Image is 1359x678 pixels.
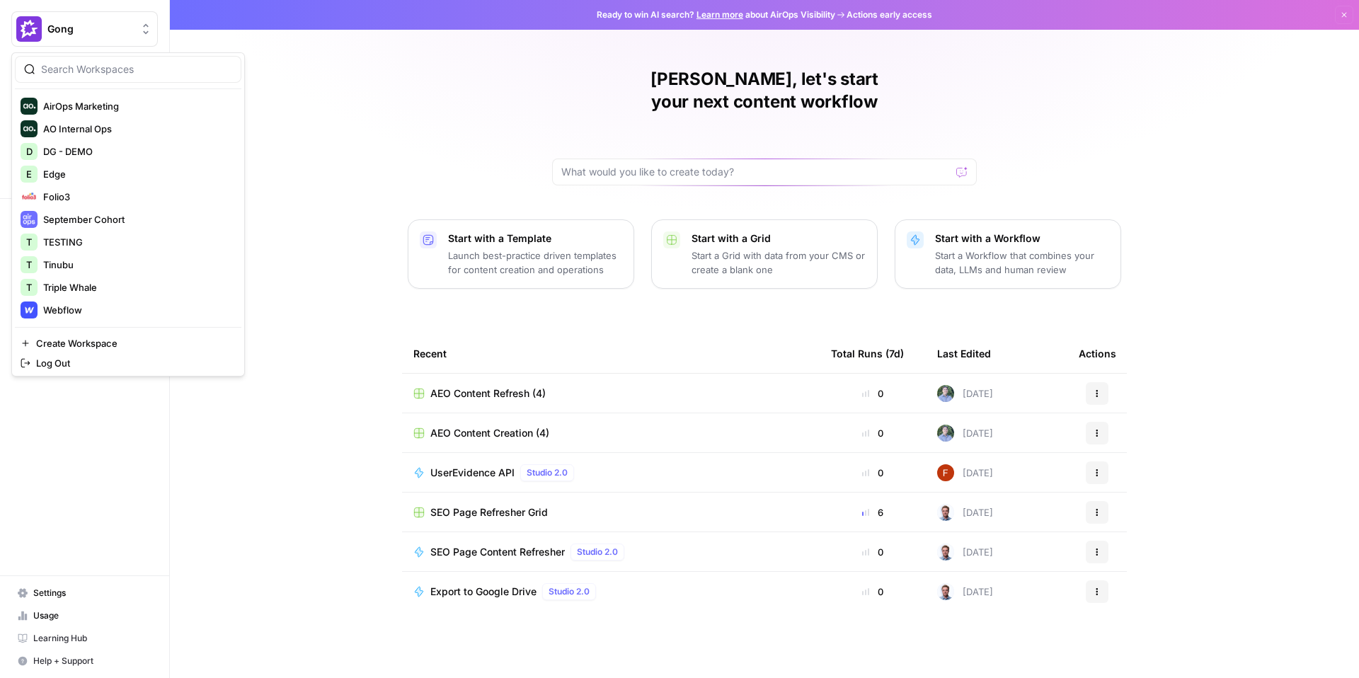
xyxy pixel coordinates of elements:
span: AO Internal Ops [43,122,230,136]
span: Create Workspace [36,336,230,350]
a: Learning Hub [11,627,158,650]
input: Search Workspaces [41,62,232,76]
span: Learning Hub [33,632,151,645]
div: Workspace: Gong [11,52,245,377]
p: Start with a Grid [692,231,866,246]
a: UserEvidence APIStudio 2.0 [413,464,808,481]
a: Usage [11,604,158,627]
div: [DATE] [937,544,993,561]
p: Start a Workflow that combines your data, LLMs and human review [935,248,1109,277]
span: Studio 2.0 [527,466,568,479]
span: Edge [43,167,230,181]
img: Gong Logo [16,16,42,42]
span: D [26,144,33,159]
span: T [26,258,32,272]
span: Actions early access [847,8,932,21]
span: AEO Content Creation (4) [430,426,549,440]
a: Create Workspace [15,333,241,353]
a: SEO Page Content RefresherStudio 2.0 [413,544,808,561]
div: 0 [831,545,914,559]
a: AEO Content Refresh (4) [413,386,808,401]
button: Help + Support [11,650,158,672]
img: Folio3 Logo [21,188,38,205]
span: Usage [33,609,151,622]
a: Learn more [696,9,743,20]
img: September Cohort Logo [21,211,38,228]
p: Launch best-practice driven templates for content creation and operations [448,248,622,277]
div: 0 [831,585,914,599]
span: AEO Content Refresh (4) [430,386,546,401]
a: AEO Content Creation (4) [413,426,808,440]
div: [DATE] [937,583,993,600]
img: bf076u973kud3p63l3g8gndu11n6 [937,583,954,600]
span: T [26,280,32,294]
span: Webflow [43,303,230,317]
span: Studio 2.0 [577,546,618,558]
span: Settings [33,587,151,599]
img: bf076u973kud3p63l3g8gndu11n6 [937,544,954,561]
button: Workspace: Gong [11,11,158,47]
span: AirOps Marketing [43,99,230,113]
img: bf076u973kud3p63l3g8gndu11n6 [937,504,954,521]
div: Total Runs (7d) [831,334,904,373]
a: Log Out [15,353,241,373]
img: f99d8lwoqhc1ne2bwf7b49ov7y8s [937,385,954,402]
p: Start with a Template [448,231,622,246]
div: 6 [831,505,914,519]
span: E [26,167,32,181]
h1: [PERSON_NAME], let's start your next content workflow [552,68,977,113]
span: Triple Whale [43,280,230,294]
div: [DATE] [937,464,993,481]
div: Recent [413,334,808,373]
span: Help + Support [33,655,151,667]
img: f99d8lwoqhc1ne2bwf7b49ov7y8s [937,425,954,442]
div: [DATE] [937,425,993,442]
a: Export to Google DriveStudio 2.0 [413,583,808,600]
img: Webflow Logo [21,301,38,318]
div: [DATE] [937,504,993,521]
a: SEO Page Refresher Grid [413,505,808,519]
span: UserEvidence API [430,466,515,480]
img: AirOps Marketing Logo [21,98,38,115]
button: Start with a GridStart a Grid with data from your CMS or create a blank one [651,219,878,289]
p: Start with a Workflow [935,231,1109,246]
div: [DATE] [937,385,993,402]
span: Export to Google Drive [430,585,537,599]
div: Actions [1079,334,1116,373]
input: What would you like to create today? [561,165,951,179]
span: TESTING [43,235,230,249]
span: Studio 2.0 [549,585,590,598]
span: September Cohort [43,212,230,226]
div: Last Edited [937,334,991,373]
img: AO Internal Ops Logo [21,120,38,137]
span: Ready to win AI search? about AirOps Visibility [597,8,835,21]
div: 0 [831,426,914,440]
span: SEO Page Content Refresher [430,545,565,559]
span: Log Out [36,356,230,370]
span: T [26,235,32,249]
span: DG - DEMO [43,144,230,159]
span: Gong [47,22,133,36]
span: Folio3 [43,190,230,204]
p: Start a Grid with data from your CMS or create a blank one [692,248,866,277]
span: Tinubu [43,258,230,272]
button: Start with a WorkflowStart a Workflow that combines your data, LLMs and human review [895,219,1121,289]
span: SEO Page Refresher Grid [430,505,548,519]
div: 0 [831,466,914,480]
img: 7nhihnjpesijol0l01fvic7q4e5q [937,464,954,481]
div: 0 [831,386,914,401]
a: Settings [11,582,158,604]
button: Start with a TemplateLaunch best-practice driven templates for content creation and operations [408,219,634,289]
